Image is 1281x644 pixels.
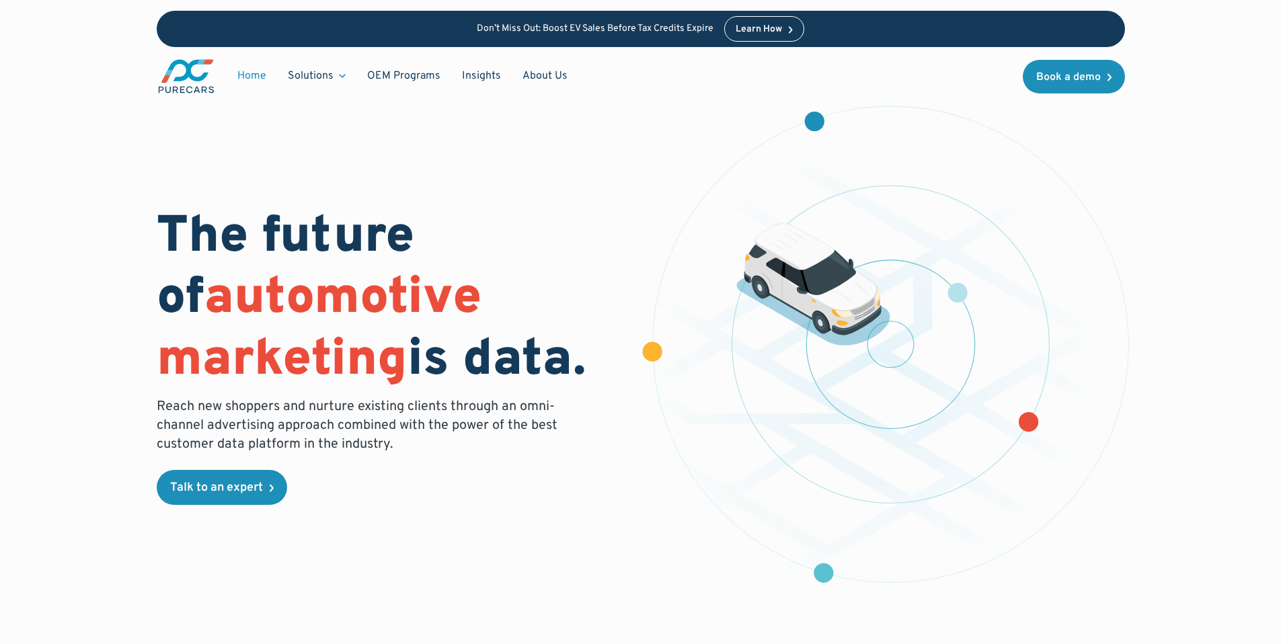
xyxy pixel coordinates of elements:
a: Book a demo [1023,60,1125,93]
a: main [157,58,216,95]
img: illustration of a vehicle [736,223,891,346]
div: Learn How [736,25,782,34]
span: automotive marketing [157,267,481,393]
a: OEM Programs [356,63,451,89]
div: Solutions [277,63,356,89]
a: Talk to an expert [157,470,287,505]
a: Insights [451,63,512,89]
a: Learn How [724,16,804,42]
div: Book a demo [1036,72,1101,83]
p: Don’t Miss Out: Boost EV Sales Before Tax Credits Expire [477,24,713,35]
a: About Us [512,63,578,89]
p: Reach new shoppers and nurture existing clients through an omni-channel advertising approach comb... [157,397,566,454]
div: Solutions [288,69,334,83]
img: purecars logo [157,58,216,95]
a: Home [227,63,277,89]
h1: The future of is data. [157,208,625,392]
div: Talk to an expert [170,482,263,494]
